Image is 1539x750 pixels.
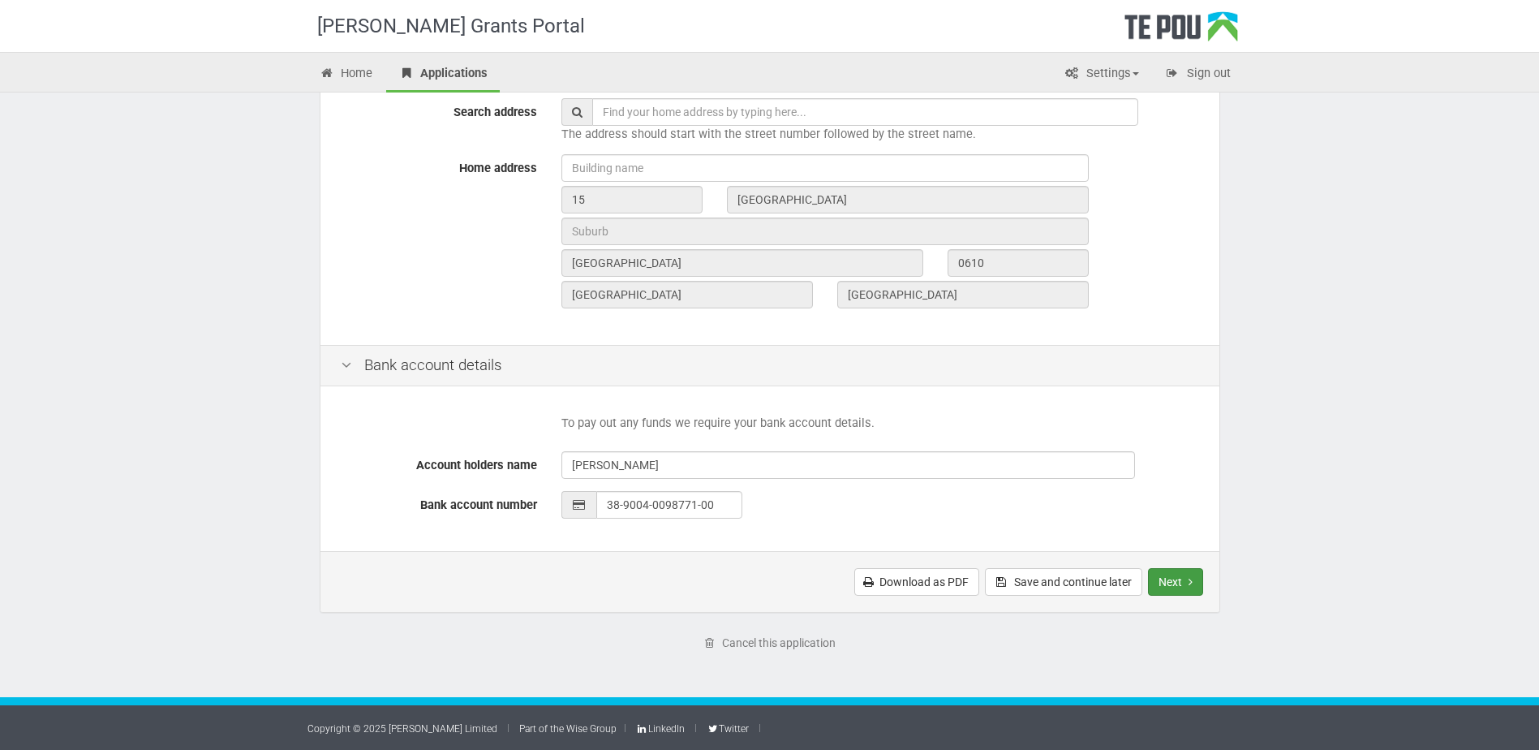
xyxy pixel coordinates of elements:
input: Street number [561,186,703,213]
a: Sign out [1153,57,1243,93]
label: Search address [329,98,549,121]
a: Settings [1052,57,1151,93]
input: Country [837,281,1089,308]
div: Bank account details [320,345,1219,386]
input: Suburb [561,218,1089,245]
label: Home address [329,154,549,177]
input: Street [727,186,1089,213]
input: State [561,281,813,308]
a: Twitter [707,723,749,735]
span: Account holders name [416,458,537,472]
a: LinkedIn [636,723,685,735]
div: Te Pou Logo [1124,11,1238,52]
input: Post code [948,249,1089,277]
span: The address should start with the street number followed by the street name. [561,127,976,141]
button: Save and continue later [985,568,1142,596]
a: Applications [386,57,500,93]
button: Next step [1148,568,1203,596]
a: Cancel this application [693,629,846,657]
input: Find your home address by typing here... [592,98,1138,126]
a: Download as PDF [854,568,979,596]
span: Bank account number [420,498,537,512]
input: Building name [561,154,1089,182]
p: To pay out any funds we require your bank account details. [561,415,1199,432]
a: Home [307,57,385,93]
input: City [561,249,923,277]
a: Copyright © 2025 [PERSON_NAME] Limited [307,723,497,735]
a: Part of the Wise Group [519,723,617,735]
